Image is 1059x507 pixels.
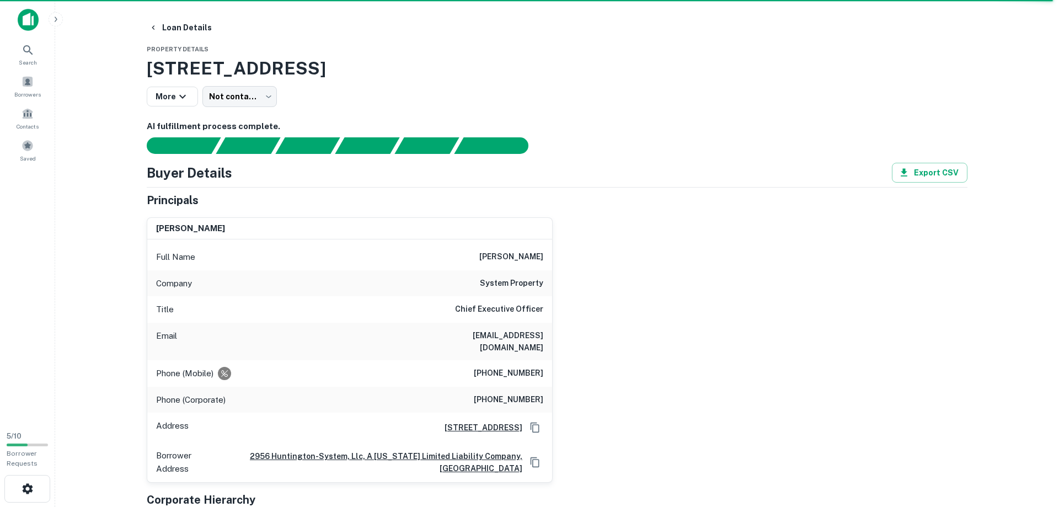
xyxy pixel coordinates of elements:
div: Principals found, AI now looking for contact information... [335,137,399,154]
a: Borrowers [3,71,52,101]
h3: [STREET_ADDRESS] [147,55,967,82]
img: capitalize-icon.png [18,9,39,31]
span: Borrowers [14,90,41,99]
p: Company [156,277,192,290]
div: Documents found, AI parsing details... [275,137,340,154]
div: AI fulfillment process complete. [454,137,542,154]
span: Property Details [147,46,208,52]
div: Principals found, still searching for contact information. This may take time... [394,137,459,154]
button: Copy Address [527,419,543,436]
p: Address [156,419,189,436]
span: Contacts [17,122,39,131]
p: Phone (Mobile) [156,367,213,380]
span: Saved [20,154,36,163]
h6: [PHONE_NUMBER] [474,367,543,380]
div: Not contacted [202,86,277,107]
h6: [PHONE_NUMBER] [474,393,543,407]
iframe: Chat Widget [1004,419,1059,472]
button: Copy Address [527,454,543,471]
button: Export CSV [892,163,967,183]
p: Phone (Corporate) [156,393,226,407]
a: 2956 huntington-system, llc, a [US_STATE] limited liability company, [GEOGRAPHIC_DATA] [219,450,522,474]
a: Saved [3,135,52,165]
h6: [EMAIL_ADDRESS][DOMAIN_NAME] [411,329,543,354]
button: More [147,87,198,106]
div: Your request is received and processing... [216,137,280,154]
a: Search [3,39,52,69]
h5: Principals [147,192,199,209]
h6: system property [480,277,543,290]
span: Borrower Requests [7,450,38,467]
h6: [PERSON_NAME] [479,250,543,264]
h6: AI fulfillment process complete. [147,120,967,133]
h4: Buyer Details [147,163,232,183]
span: Search [19,58,37,67]
p: Full Name [156,250,195,264]
a: Contacts [3,103,52,133]
h6: Chief Executive Officer [455,303,543,316]
span: 5 / 10 [7,432,22,440]
h6: [PERSON_NAME] [156,222,225,235]
div: Sending borrower request to AI... [133,137,216,154]
a: [STREET_ADDRESS] [436,421,522,434]
div: Requests to not be contacted at this number [218,367,231,380]
p: Borrower Address [156,449,215,475]
button: Loan Details [145,18,216,38]
p: Title [156,303,174,316]
p: Email [156,329,177,354]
